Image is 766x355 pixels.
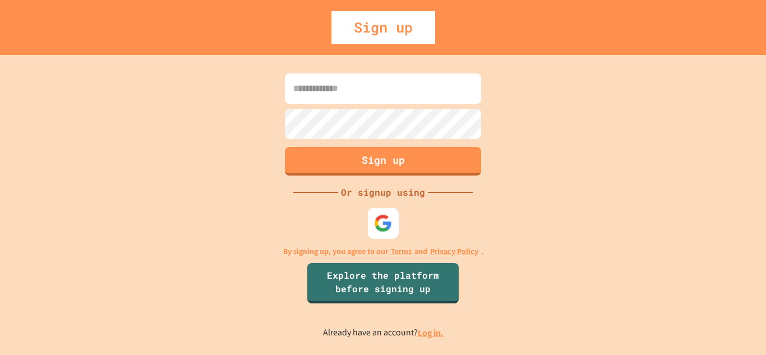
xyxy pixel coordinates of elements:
[338,186,428,199] div: Or signup using
[391,246,412,257] a: Terms
[418,327,444,339] a: Log in.
[283,246,483,257] p: By signing up, you agree to our and .
[323,326,444,340] p: Already have an account?
[430,246,478,257] a: Privacy Policy
[285,147,481,176] button: Sign up
[374,214,393,232] img: google-icon.svg
[307,263,459,303] a: Explore the platform before signing up
[331,11,435,44] div: Sign up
